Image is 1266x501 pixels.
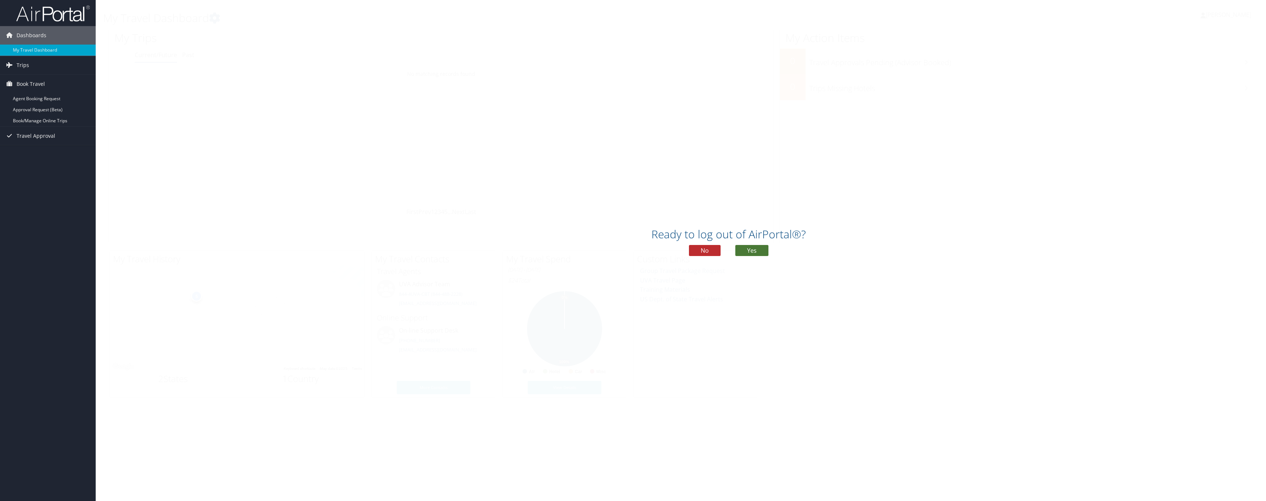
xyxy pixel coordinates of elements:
span: Trips [17,56,29,74]
span: Travel Approval [17,127,55,145]
span: Book Travel [17,75,45,93]
button: Yes [735,245,768,256]
span: Dashboards [17,26,46,45]
img: airportal-logo.png [16,5,90,22]
button: No [689,245,721,256]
